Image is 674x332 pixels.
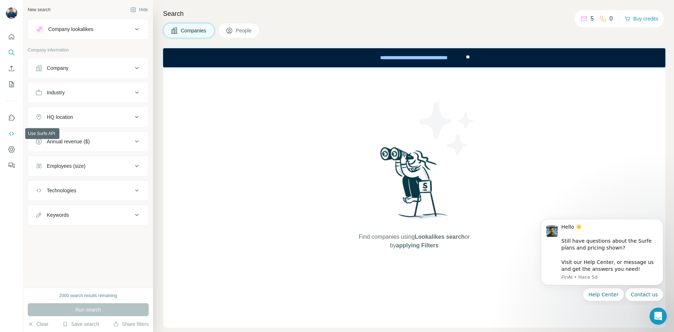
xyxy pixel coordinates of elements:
button: Feedback [6,159,17,172]
img: Surfe Illustration - Stars [414,96,479,161]
p: 5 [590,14,594,23]
div: Annual revenue ($) [47,138,90,145]
button: Industry [28,84,148,101]
p: Company information [28,47,149,53]
span: Companies [181,27,207,34]
button: Use Surfe on LinkedIn [6,111,17,124]
button: Share filters [113,320,149,328]
button: Dashboard [6,143,17,156]
button: Buy credits [625,14,658,24]
h4: Search [163,9,665,19]
button: My lists [6,78,17,91]
div: Employees (size) [47,162,85,170]
div: HQ location [47,113,73,121]
img: Surfe Illustration - Woman searching with binoculars [377,145,452,225]
button: Company [28,59,148,77]
button: Technologies [28,182,148,199]
div: Keywords [47,211,69,219]
iframe: Banner [163,48,665,67]
button: Annual revenue ($) [28,133,148,150]
p: 0 [610,14,613,23]
span: People [236,27,252,34]
div: Industry [47,89,65,96]
button: Search [6,46,17,59]
button: Company lookalikes [28,21,148,38]
iframe: Intercom live chat [650,308,667,325]
button: Employees (size) [28,157,148,175]
button: Enrich CSV [6,62,17,75]
div: Company [47,64,68,72]
div: 2000 search results remaining [59,292,117,299]
button: Clear [28,320,48,328]
div: Technologies [47,187,76,194]
span: Lookalikes search [415,234,465,240]
span: Find companies using or by [356,233,472,250]
button: Use Surfe API [6,127,17,140]
img: Avatar [6,7,17,19]
span: applying Filters [396,242,439,248]
button: HQ location [28,108,148,126]
iframe: Intercom notifications mensaje [530,212,674,305]
button: Keywords [28,206,148,224]
button: Hide [125,4,153,15]
div: Company lookalikes [48,26,93,33]
div: New search [28,6,50,13]
button: Save search [62,320,99,328]
button: Quick start [6,30,17,43]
